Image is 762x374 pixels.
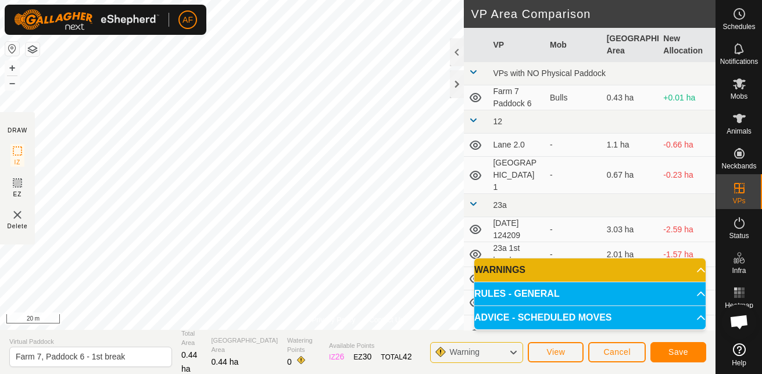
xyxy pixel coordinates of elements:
td: Lane 2.0 [488,134,545,157]
h2: VP Area Comparison [471,7,716,21]
div: TOTAL [381,351,412,363]
p-accordion-header: WARNINGS [474,258,706,282]
img: Gallagher Logo [14,9,159,30]
th: [GEOGRAPHIC_DATA] Area [602,28,659,62]
div: - [550,249,598,261]
span: Cancel [603,347,631,357]
td: 1.1 ha [602,134,659,157]
th: New Allocation [659,28,716,62]
span: [GEOGRAPHIC_DATA] Area [212,336,278,355]
button: – [5,76,19,90]
div: IZ [329,351,344,363]
td: [DATE] 124209 [488,217,545,242]
button: View [528,342,584,362]
span: ADVICE - SCHEDULED MOVES [474,313,611,322]
td: 0.67 ha [602,157,659,194]
span: Notifications [720,58,758,65]
a: Open chat [722,304,757,339]
span: View [546,347,565,357]
span: Watering Points [287,336,320,355]
div: - [550,224,598,236]
th: Mob [545,28,602,62]
img: VP [10,208,24,222]
span: 0.44 ha [181,350,197,373]
div: - [550,169,598,181]
a: Privacy Policy [312,315,355,325]
button: Save [650,342,706,362]
div: EZ [353,351,371,363]
span: Help [732,359,746,366]
button: + [5,61,19,75]
div: DRAW [8,126,27,135]
span: Animals [727,128,752,135]
span: Save [668,347,688,357]
span: AF [183,14,193,26]
th: VP [488,28,545,62]
span: 30 [363,352,372,361]
td: 23a 1st break [488,242,545,267]
button: Cancel [588,342,646,362]
td: 0.43 ha [602,85,659,110]
span: Available Points [329,341,412,351]
span: EZ [13,190,22,199]
td: Farm 7 Paddock 6 [488,85,545,110]
a: Help [716,339,762,371]
td: 3.03 ha [602,217,659,242]
span: Status [729,232,749,239]
span: 42 [403,352,412,361]
span: Mobs [731,93,747,100]
span: VPs [732,197,745,204]
span: Total Area [181,329,202,348]
span: Schedules [722,23,755,30]
td: +0.01 ha [659,85,716,110]
p-accordion-header: ADVICE - SCHEDULED MOVES [474,306,706,329]
span: Infra [732,267,746,274]
span: 23a [493,200,506,210]
span: 0 [287,357,292,366]
span: RULES - GENERAL [474,289,560,299]
td: -0.66 ha [659,134,716,157]
span: Delete [8,222,28,231]
span: Virtual Paddock [9,337,172,347]
span: 0.44 ha [212,357,239,366]
span: VPs with NO Physical Paddock [493,69,606,78]
td: 2.01 ha [602,242,659,267]
span: Neckbands [721,163,756,170]
p-accordion-header: RULES - GENERAL [474,282,706,305]
td: -1.57 ha [659,242,716,267]
span: 26 [335,352,345,361]
div: Bulls [550,92,598,104]
a: Contact Us [369,315,403,325]
span: 12 [493,117,502,126]
span: IZ [15,158,21,167]
span: Heatmap [725,302,753,309]
button: Map Layers [26,42,40,56]
div: - [550,139,598,151]
span: Warning [449,347,480,357]
td: [GEOGRAPHIC_DATA] 1 [488,157,545,194]
td: -0.23 ha [659,157,716,194]
td: -2.59 ha [659,217,716,242]
span: WARNINGS [474,265,525,275]
button: Reset Map [5,42,19,56]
